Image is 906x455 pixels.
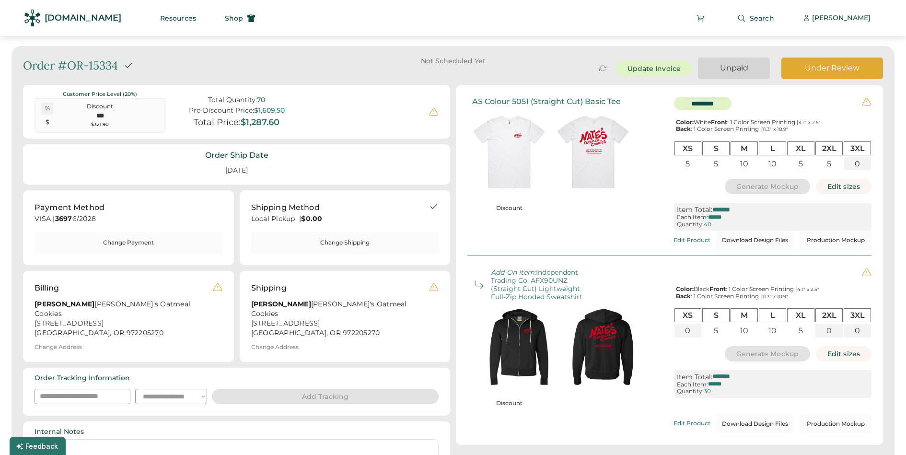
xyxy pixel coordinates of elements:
font: 11.3" x 10.9" [762,126,788,132]
div: Under Review [793,63,871,73]
button: Add Tracking [212,389,439,404]
div: 5 [674,157,702,170]
div: 0 [674,324,702,337]
div: $ [41,118,53,127]
div: 0 [844,324,871,337]
strong: 3697 [55,214,72,223]
div: Item Total: [677,373,712,381]
div: 5 [787,157,814,170]
div: Total Price: [194,117,241,128]
div: 3XL [844,308,871,322]
div: Billing [35,282,59,294]
button: Change Shipping [251,232,439,254]
div: M [731,141,758,155]
div: 40 [704,221,711,228]
div: White : 1 Color Screen Printing | : 1 Color Screen Printing | [674,119,872,133]
div: 2XL [815,308,843,322]
div: Order Ship Date [205,150,268,161]
strong: [PERSON_NAME] [251,300,311,308]
button: Download Design Files [716,231,794,250]
div: 5 [702,157,730,170]
div: Not Scheduled Yet [393,58,513,64]
button: Generate Mockup [725,346,811,362]
div: XS [674,308,702,322]
div: Discount [471,399,547,408]
strong: Back [676,125,691,132]
div: Change Address [35,344,82,350]
strong: Back [676,292,691,300]
font: 4.1" x 2.5" [799,119,821,126]
div: Shipping Method [251,202,320,213]
div: Edit Product [674,237,710,244]
strong: Front [709,285,726,292]
div: 3XL [844,141,871,155]
div: Each Item: [677,381,708,388]
img: generate-image [551,110,635,194]
button: Resources [149,9,208,28]
div: % [41,105,53,113]
div: Total Quantity: [208,96,257,104]
strong: Color: [676,118,694,126]
div: 10 [759,157,786,170]
div: Black : 1 Color Screen Printing | : 1 Color Screen Printing | [674,286,872,300]
div: Discount [471,204,547,212]
div: M [731,308,758,322]
button: Update Invoice [616,61,692,76]
img: generate-image [561,305,645,389]
div: 10 [731,324,758,337]
div: $321.90 [56,121,144,128]
div: Order #OR-15334 [23,58,118,74]
div: L [759,308,786,322]
font: 11.3" x 10.9" [762,293,788,300]
div: Quantity: [677,388,704,395]
div: 5 [815,157,843,170]
div: Each Item: [677,214,708,221]
button: Change Payment [35,232,222,254]
div: [DATE] [214,162,259,179]
div: 2XL [815,141,843,155]
span: Search [750,15,774,22]
div: Payment Method [35,202,105,213]
em: Add-On Item: [491,268,536,277]
button: Edit sizes [816,179,871,194]
img: Rendered Logo - Screens [24,10,41,26]
div: $1,609.50 [254,106,285,115]
div: VISA | 6/2028 [35,214,222,226]
div: Discount [56,103,144,111]
div: 0 [844,157,871,170]
button: Edit sizes [816,346,871,362]
button: Shop [213,9,267,28]
div: [PERSON_NAME] [812,13,871,23]
strong: [PERSON_NAME] [35,300,94,308]
button: Download Design Files [716,414,794,433]
div: 70 [257,96,265,104]
button: Production Mockup [800,414,871,433]
font: 4.1" x 2.5" [797,286,819,292]
div: Item Total: [677,206,712,214]
div: $1,287.60 [241,117,279,128]
div: L [759,141,786,155]
div: XL [787,308,814,322]
strong: $0.00 [301,214,322,223]
div: Shipping [251,282,287,294]
span: Shop [225,15,243,22]
div: XS [674,141,702,155]
div: XL [787,141,814,155]
div: [PERSON_NAME]'s Oatmeal Cookies [STREET_ADDRESS] [GEOGRAPHIC_DATA], OR 972205270 [35,300,213,338]
div: 10 [731,157,758,170]
div: Internal Notes [35,427,84,437]
div: 5 [702,324,730,337]
div: 10 [759,324,786,337]
div: Edit Product [674,420,710,427]
div: [PERSON_NAME]'s Oatmeal Cookies [STREET_ADDRESS] [GEOGRAPHIC_DATA], OR 972205270 [251,300,430,338]
div: [DOMAIN_NAME] [45,12,121,24]
div: Quantity: [677,221,704,228]
div: Independent Trading Co. AFX90UNZ (Straight Cut) Lightweight Full-Zip Hooded Sweatshirt [491,268,587,301]
strong: Front [711,118,727,126]
div: Change Address [251,344,299,350]
div: Order Tracking Information [35,373,130,383]
div: AS Colour 5051 (Straight Cut) Basic Tee [472,97,621,106]
div: Customer Price Level (20%) [35,91,165,98]
strong: Color: [676,285,694,292]
div: Pre-Discount Price: [189,106,254,115]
